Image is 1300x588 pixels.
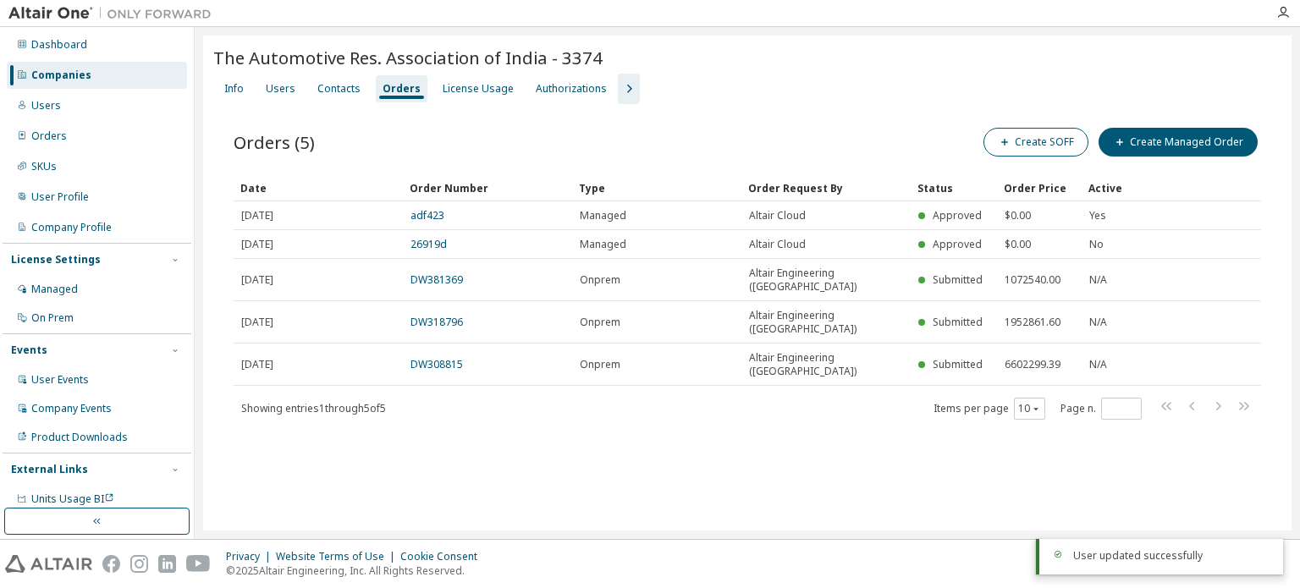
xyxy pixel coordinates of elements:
[580,238,626,251] span: Managed
[749,238,806,251] span: Altair Cloud
[31,190,89,204] div: User Profile
[241,238,273,251] span: [DATE]
[400,550,487,563] div: Cookie Consent
[1005,316,1060,329] span: 1952861.60
[266,82,295,96] div: Users
[1089,316,1107,329] span: N/A
[1018,402,1041,415] button: 10
[580,358,620,371] span: Onprem
[31,221,112,234] div: Company Profile
[410,272,463,287] a: DW381369
[1089,273,1107,287] span: N/A
[224,82,244,96] div: Info
[580,316,620,329] span: Onprem
[933,237,982,251] span: Approved
[31,283,78,296] div: Managed
[580,209,626,223] span: Managed
[31,431,128,444] div: Product Downloads
[1060,398,1142,420] span: Page n.
[31,402,112,415] div: Company Events
[226,563,487,578] p: © 2025 Altair Engineering, Inc. All Rights Reserved.
[1005,273,1060,287] span: 1072540.00
[31,311,74,325] div: On Prem
[410,237,447,251] a: 26919d
[383,82,421,96] div: Orders
[241,401,386,415] span: Showing entries 1 through 5 of 5
[5,555,92,573] img: altair_logo.svg
[241,273,273,287] span: [DATE]
[31,160,57,173] div: SKUs
[317,82,361,96] div: Contacts
[31,129,67,143] div: Orders
[983,128,1088,157] button: Create SOFF
[213,46,603,69] span: The Automotive Res. Association of India - 3374
[580,273,620,287] span: Onprem
[1089,209,1106,223] span: Yes
[917,174,990,201] div: Status
[1073,549,1270,563] div: User updated successfully
[276,550,400,563] div: Website Terms of Use
[1099,128,1258,157] button: Create Managed Order
[1088,174,1160,201] div: Active
[8,5,220,22] img: Altair One
[933,315,983,329] span: Submitted
[241,358,273,371] span: [DATE]
[226,550,276,563] div: Privacy
[933,272,983,287] span: Submitted
[1005,358,1060,371] span: 6602299.39
[31,69,91,82] div: Companies
[410,174,565,201] div: Order Number
[102,555,120,573] img: facebook.svg
[1089,358,1107,371] span: N/A
[11,343,47,357] div: Events
[158,555,176,573] img: linkedin.svg
[1005,238,1031,251] span: $0.00
[934,398,1045,420] span: Items per page
[11,463,88,476] div: External Links
[11,253,101,267] div: License Settings
[240,174,396,201] div: Date
[234,130,315,154] span: Orders (5)
[31,373,89,387] div: User Events
[749,209,806,223] span: Altair Cloud
[1005,209,1031,223] span: $0.00
[186,555,211,573] img: youtube.svg
[749,351,903,378] span: Altair Engineering ([GEOGRAPHIC_DATA])
[1004,174,1075,201] div: Order Price
[748,174,904,201] div: Order Request By
[933,208,982,223] span: Approved
[579,174,735,201] div: Type
[241,316,273,329] span: [DATE]
[749,309,903,336] span: Altair Engineering ([GEOGRAPHIC_DATA])
[31,492,114,506] span: Units Usage BI
[410,208,444,223] a: adf423
[241,209,273,223] span: [DATE]
[443,82,514,96] div: License Usage
[536,82,607,96] div: Authorizations
[410,357,463,371] a: DW308815
[410,315,463,329] a: DW318796
[130,555,148,573] img: instagram.svg
[31,38,87,52] div: Dashboard
[749,267,903,294] span: Altair Engineering ([GEOGRAPHIC_DATA])
[1089,238,1104,251] span: No
[933,357,983,371] span: Submitted
[31,99,61,113] div: Users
